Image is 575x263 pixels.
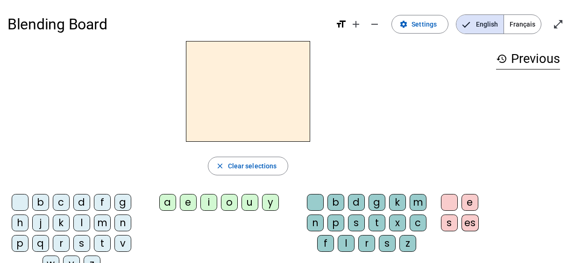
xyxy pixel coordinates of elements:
button: Settings [391,15,448,34]
mat-icon: add [350,19,362,30]
mat-icon: settings [399,20,408,28]
button: Clear selections [208,157,289,175]
div: a [159,194,176,211]
div: f [94,194,111,211]
div: m [94,215,111,231]
div: x [389,215,406,231]
div: c [53,194,70,211]
div: s [348,215,365,231]
div: b [327,194,344,211]
mat-icon: close [216,162,224,170]
div: d [73,194,90,211]
div: e [461,194,478,211]
div: r [53,235,70,252]
div: y [262,194,279,211]
div: c [410,215,426,231]
div: g [369,194,385,211]
div: p [12,235,28,252]
div: u [241,194,258,211]
span: English [456,15,504,34]
h3: Previous [496,48,560,69]
div: k [389,194,406,211]
div: m [410,194,426,211]
div: s [441,215,458,231]
div: l [73,215,90,231]
div: n [114,215,131,231]
div: n [307,215,324,231]
div: d [348,194,365,211]
div: t [94,235,111,252]
div: j [32,215,49,231]
div: l [338,235,355,252]
button: Increase font size [347,15,365,34]
div: f [317,235,334,252]
button: Enter full screen [549,15,568,34]
span: Français [504,15,541,34]
div: h [12,215,28,231]
mat-button-toggle-group: Language selection [456,14,541,34]
span: Clear selections [228,160,277,172]
div: z [399,235,416,252]
div: t [369,215,385,231]
div: o [221,194,238,211]
mat-icon: format_size [335,19,347,30]
mat-icon: open_in_full [553,19,564,30]
button: Decrease font size [365,15,384,34]
div: v [114,235,131,252]
div: e [180,194,197,211]
div: i [200,194,217,211]
h1: Blending Board [7,9,328,39]
span: Settings [412,19,437,30]
mat-icon: remove [369,19,380,30]
div: s [379,235,396,252]
div: b [32,194,49,211]
div: es [461,215,479,231]
mat-icon: history [496,53,507,64]
div: p [327,215,344,231]
div: g [114,194,131,211]
div: r [358,235,375,252]
div: k [53,215,70,231]
div: s [73,235,90,252]
div: q [32,235,49,252]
